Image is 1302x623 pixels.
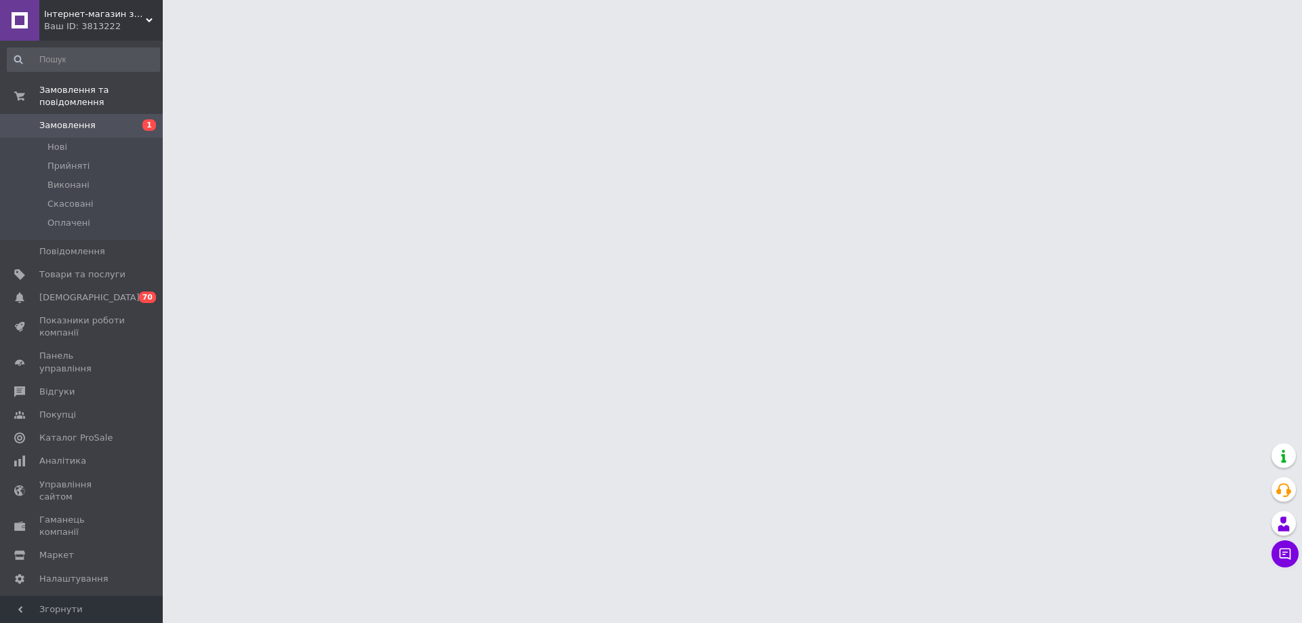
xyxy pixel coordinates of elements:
[39,292,140,304] span: [DEMOGRAPHIC_DATA]
[39,245,105,258] span: Повідомлення
[39,514,125,538] span: Гаманець компанії
[39,268,125,281] span: Товари та послуги
[39,549,74,561] span: Маркет
[39,432,113,444] span: Каталог ProSale
[39,455,86,467] span: Аналітика
[7,47,160,72] input: Пошук
[47,141,67,153] span: Нові
[47,160,90,172] span: Прийняті
[39,409,76,421] span: Покупці
[39,350,125,374] span: Панель управління
[39,386,75,398] span: Відгуки
[47,179,90,191] span: Виконані
[44,8,146,20] span: Інтернет-магазин запчастин SHIKOO
[39,573,108,585] span: Налаштування
[47,217,90,229] span: Оплачені
[139,292,156,303] span: 70
[39,479,125,503] span: Управління сайтом
[39,315,125,339] span: Показники роботи компанії
[39,119,96,132] span: Замовлення
[39,84,163,108] span: Замовлення та повідомлення
[142,119,156,131] span: 1
[47,198,94,210] span: Скасовані
[44,20,163,33] div: Ваш ID: 3813222
[1271,540,1299,567] button: Чат з покупцем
